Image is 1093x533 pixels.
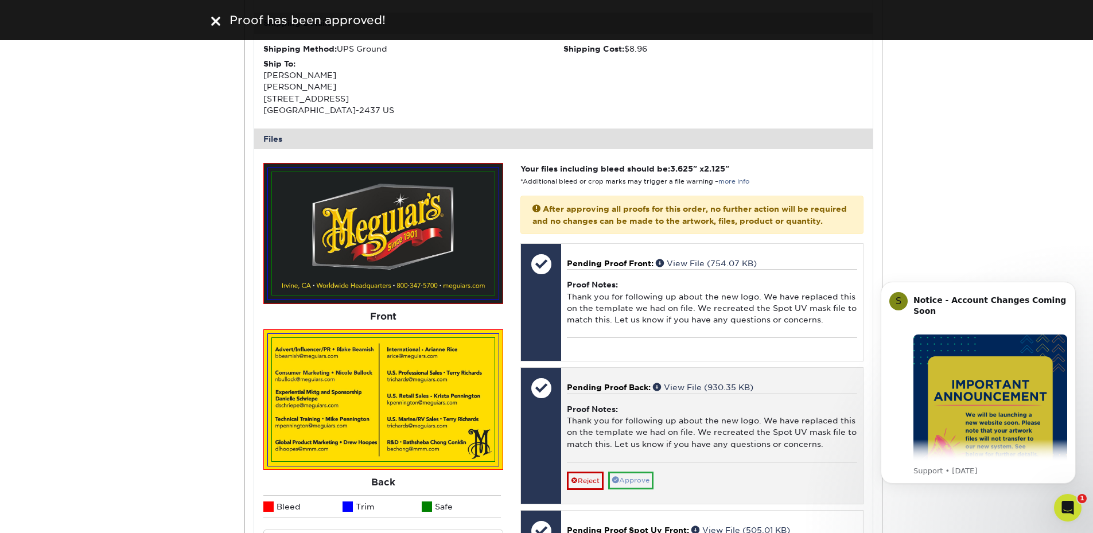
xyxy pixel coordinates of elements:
span: Pending Proof Back: [567,383,651,392]
div: Files [254,129,873,149]
strong: Proof Notes: [567,280,618,289]
a: Approve [608,472,654,489]
span: Pending Proof Front: [567,259,654,268]
iframe: Intercom live chat [1054,494,1082,522]
div: Thank you for following up about the new logo. We have replaced this on the template we had on fi... [567,394,857,462]
strong: Your files including bleed should be: " x " [520,164,729,173]
a: View File (930.35 KB) [653,383,753,392]
strong: Proof Notes: [567,404,618,414]
span: 2.125 [704,164,725,173]
strong: Ship To: [263,59,295,68]
div: Thank you for following up about the new logo. We have replaced this on the template we had on fi... [567,269,857,337]
span: 1 [1078,494,1087,503]
div: [PERSON_NAME] [PERSON_NAME] [STREET_ADDRESS] [GEOGRAPHIC_DATA]-2437 US [263,58,563,116]
div: UPS Ground [263,43,563,55]
strong: After approving all proofs for this order, no further action will be required and no changes can ... [532,204,847,225]
a: View File (754.07 KB) [656,259,757,268]
small: *Additional bleed or crop marks may trigger a file warning – [520,178,749,185]
a: Reject [567,472,604,490]
span: Proof has been approved! [230,13,386,27]
div: Front [263,304,503,329]
iframe: Intercom notifications message [863,264,1093,502]
div: $8.96 [563,43,863,55]
span: 3.625 [670,164,693,173]
strong: Shipping Cost: [563,44,624,53]
a: more info [718,178,749,185]
strong: Shipping Method: [263,44,337,53]
div: Back [263,470,503,495]
img: close [211,17,220,26]
li: Trim [343,495,422,518]
iframe: Google Customer Reviews [3,498,98,529]
li: Bleed [263,495,343,518]
li: Safe [422,495,501,518]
